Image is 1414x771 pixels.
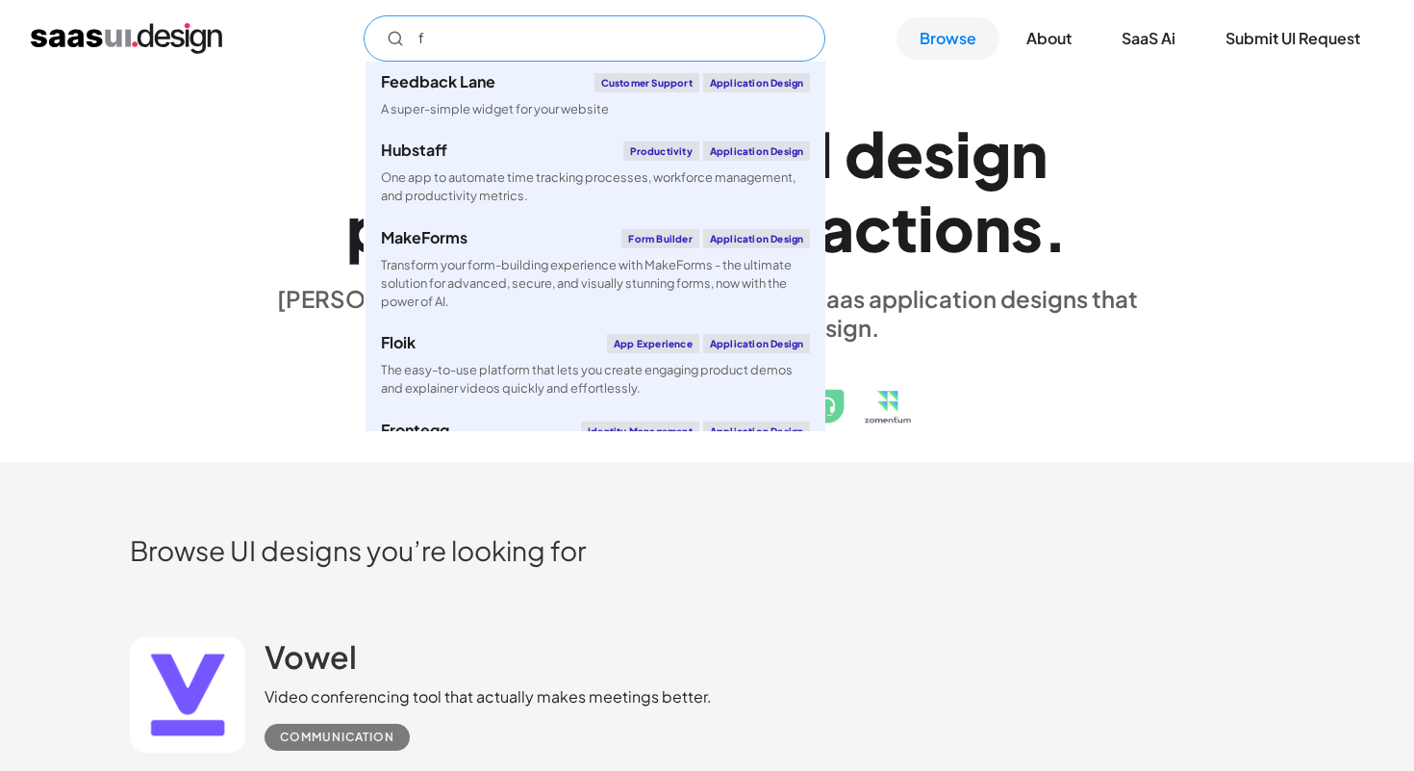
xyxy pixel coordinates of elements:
[130,533,1284,567] h2: Browse UI designs you’re looking for
[1098,17,1199,60] a: SaaS Ai
[1011,191,1043,265] div: s
[594,73,699,92] div: Customer Support
[621,229,698,248] div: Form Builder
[623,141,698,161] div: Productivity
[974,191,1011,265] div: n
[346,191,388,265] div: p
[886,116,923,191] div: e
[381,142,447,158] div: Hubstaff
[955,116,972,191] div: i
[280,726,394,749] div: Communication
[265,685,712,708] div: Video conferencing tool that actually makes meetings better.
[366,322,825,409] a: FloikApp ExperienceApplication DesignThe easy-to-use platform that lets you create engaging produ...
[854,191,892,265] div: c
[265,116,1149,265] h1: Explore SaaS UI design patterns & interactions.
[364,15,825,62] input: Search UI designs you're looking for...
[892,191,918,265] div: t
[972,116,1011,191] div: g
[607,334,699,353] div: App Experience
[381,230,467,245] div: MakeForms
[819,191,854,265] div: a
[1043,191,1068,265] div: .
[923,116,955,191] div: s
[265,284,1149,342] div: [PERSON_NAME] is a hand-picked collection of saas application designs that exhibit the best in cl...
[381,256,810,312] div: Transform your form-building experience with MakeForms - the ultimate solution for advanced, secu...
[703,73,811,92] div: Application Design
[366,410,825,478] a: FronteggIdentity ManagementApplication DesignAdvanced user management layers designed. Tailor-mad...
[703,334,811,353] div: Application Design
[703,422,811,441] div: Application Design
[381,74,495,90] div: Feedback Lane
[265,637,357,676] h2: Vowel
[381,100,609,118] div: A super-simple widget for your website
[918,191,934,265] div: i
[366,130,825,217] a: HubstaffProductivityApplication DesignOne app to automate time tracking processes, workforce mana...
[366,218,825,323] a: MakeFormsForm BuilderApplication DesignTransform your form-building experience with MakeForms - t...
[366,62,825,130] a: Feedback LaneCustomer SupportApplication DesignA super-simple widget for your website
[381,168,810,205] div: One app to automate time tracking processes, workforce management, and productivity metrics.
[381,361,810,398] div: The easy-to-use platform that lets you create engaging product demos and explainer videos quickly...
[845,116,886,191] div: d
[581,422,699,441] div: Identity Management
[934,191,974,265] div: o
[1011,116,1048,191] div: n
[265,637,357,685] a: Vowel
[364,15,825,62] form: Email Form
[381,423,449,438] div: Frontegg
[703,141,811,161] div: Application Design
[896,17,999,60] a: Browse
[703,229,811,248] div: Application Design
[1202,17,1383,60] a: Submit UI Request
[1003,17,1095,60] a: About
[31,23,222,54] a: home
[381,335,416,350] div: Floik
